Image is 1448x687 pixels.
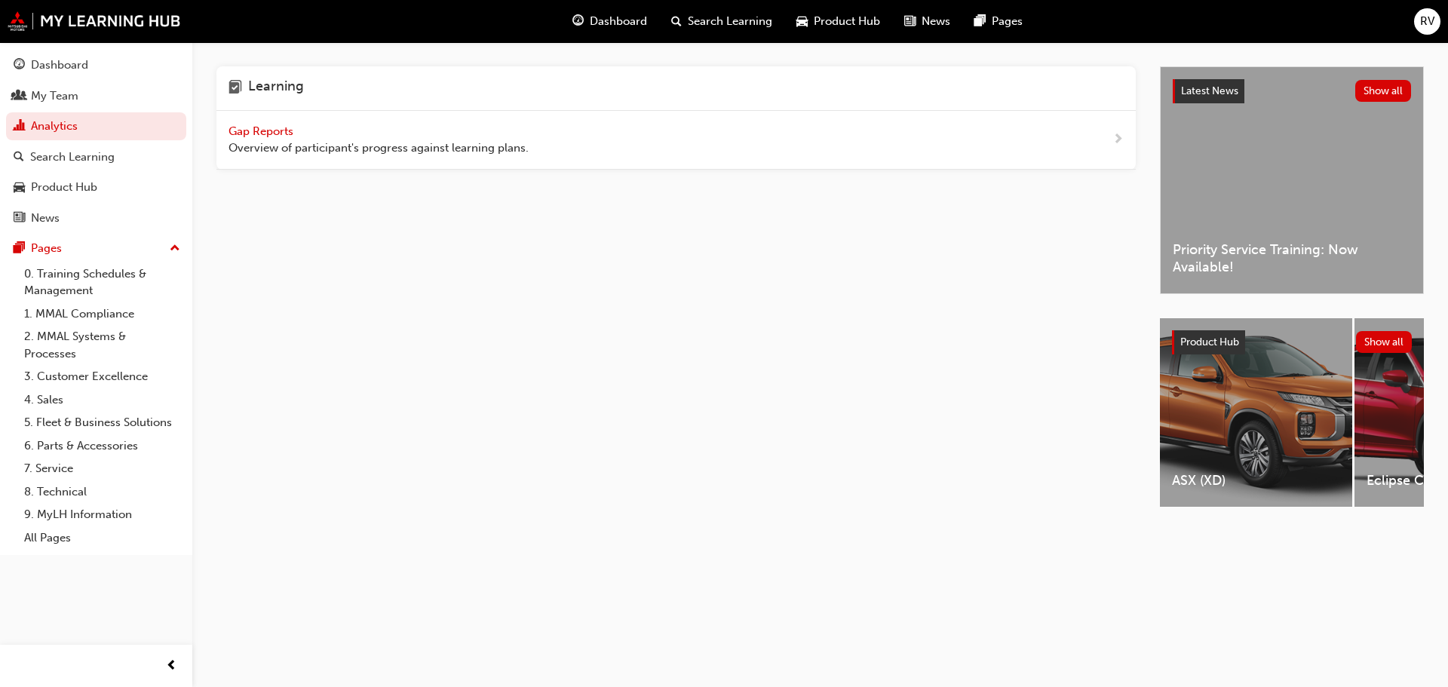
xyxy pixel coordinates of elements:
a: Dashboard [6,51,186,79]
a: pages-iconPages [962,6,1035,37]
a: car-iconProduct Hub [784,6,892,37]
span: people-icon [14,90,25,103]
span: Dashboard [590,13,647,30]
a: All Pages [18,526,186,550]
a: 2. MMAL Systems & Processes [18,325,186,365]
span: learning-icon [229,78,242,98]
a: 1. MMAL Compliance [18,302,186,326]
button: Show all [1356,331,1413,353]
div: Pages [31,240,62,257]
span: Product Hub [1180,336,1239,348]
a: 9. MyLH Information [18,503,186,526]
span: news-icon [904,12,916,31]
button: Pages [6,235,186,262]
span: RV [1420,13,1434,30]
span: Gap Reports [229,124,296,138]
a: search-iconSearch Learning [659,6,784,37]
span: car-icon [796,12,808,31]
div: News [31,210,60,227]
a: Product HubShow all [1172,330,1412,354]
a: 0. Training Schedules & Management [18,262,186,302]
span: prev-icon [166,657,177,676]
div: Dashboard [31,57,88,74]
span: Overview of participant's progress against learning plans. [229,140,529,157]
a: Analytics [6,112,186,140]
span: pages-icon [974,12,986,31]
span: Latest News [1181,84,1238,97]
div: Product Hub [31,179,97,196]
span: car-icon [14,181,25,195]
a: News [6,204,186,232]
span: pages-icon [14,242,25,256]
span: chart-icon [14,120,25,133]
div: My Team [31,87,78,105]
a: My Team [6,82,186,110]
span: Pages [992,13,1023,30]
a: Product Hub [6,173,186,201]
span: next-icon [1112,130,1124,149]
a: 3. Customer Excellence [18,365,186,388]
a: ASX (XD) [1160,318,1352,507]
button: RV [1414,8,1440,35]
img: mmal [8,11,181,31]
span: guage-icon [14,59,25,72]
a: 7. Service [18,457,186,480]
div: Search Learning [30,149,115,166]
a: guage-iconDashboard [560,6,659,37]
span: News [922,13,950,30]
a: Gap Reports Overview of participant's progress against learning plans.next-icon [216,111,1136,170]
a: 6. Parts & Accessories [18,434,186,458]
span: search-icon [14,151,24,164]
button: DashboardMy TeamAnalyticsSearch LearningProduct HubNews [6,48,186,235]
button: Show all [1355,80,1412,102]
a: news-iconNews [892,6,962,37]
a: 8. Technical [18,480,186,504]
h4: Learning [248,78,304,98]
a: 4. Sales [18,388,186,412]
span: search-icon [671,12,682,31]
span: Priority Service Training: Now Available! [1173,241,1411,275]
a: Latest NewsShow allPriority Service Training: Now Available! [1160,66,1424,294]
span: news-icon [14,212,25,225]
span: Product Hub [814,13,880,30]
span: guage-icon [572,12,584,31]
span: ASX (XD) [1172,472,1340,489]
a: Search Learning [6,143,186,171]
a: 5. Fleet & Business Solutions [18,411,186,434]
span: up-icon [170,239,180,259]
span: Search Learning [688,13,772,30]
a: Latest NewsShow all [1173,79,1411,103]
